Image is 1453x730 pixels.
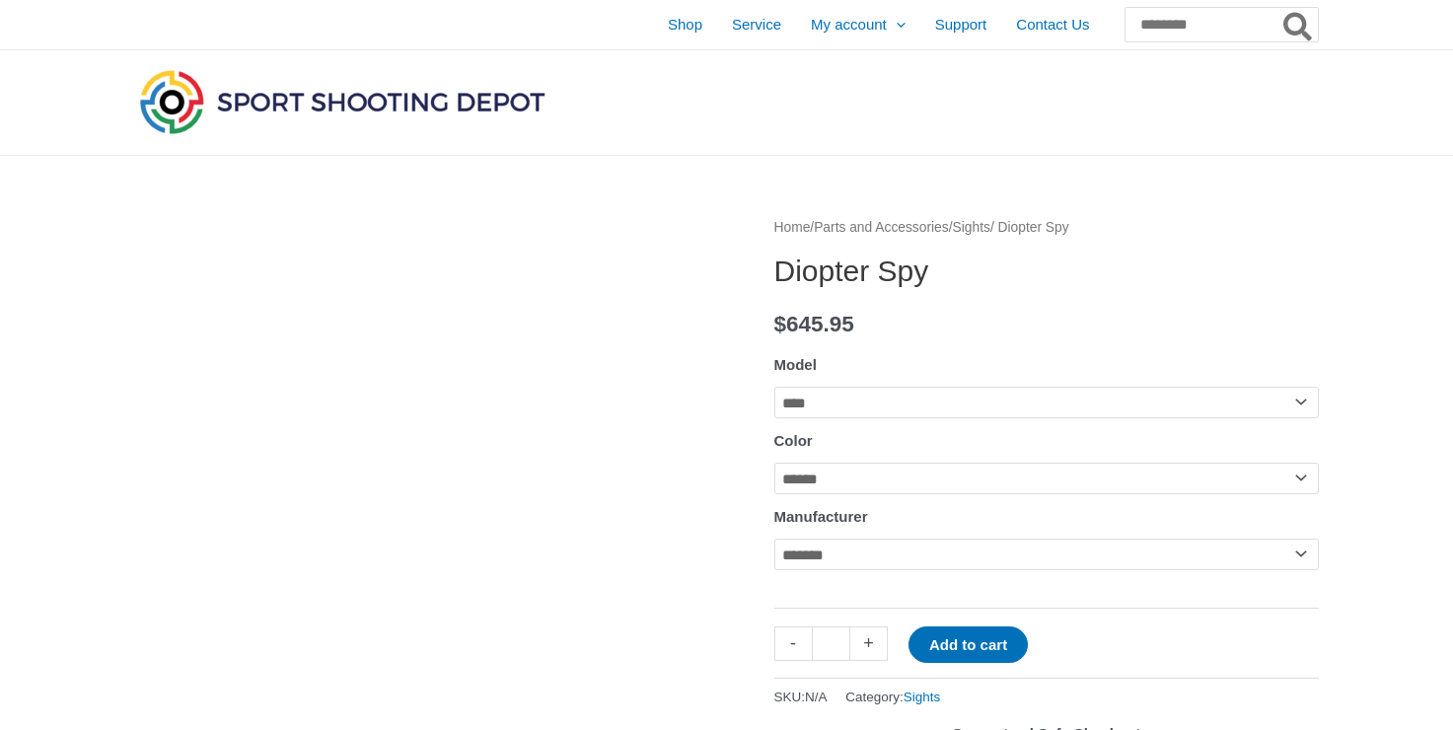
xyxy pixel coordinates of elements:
label: Color [774,432,813,449]
button: Search [1279,8,1318,41]
label: Manufacturer [774,508,868,525]
span: Category: [845,685,940,709]
nav: Breadcrumb [774,215,1319,241]
bdi: 645.95 [774,312,854,336]
span: SKU: [774,685,828,709]
a: Parts and Accessories [814,220,949,235]
span: N/A [805,690,828,704]
a: + [850,626,888,661]
a: - [774,626,812,661]
a: Sights [953,220,990,235]
button: Add to cart [908,626,1028,663]
span: $ [774,312,787,336]
a: Home [774,220,811,235]
label: Model [774,356,817,373]
h1: Diopter Spy [774,254,1319,289]
img: Sport Shooting Depot [135,65,549,138]
a: Sights [904,690,941,704]
input: Product quantity [812,626,850,661]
